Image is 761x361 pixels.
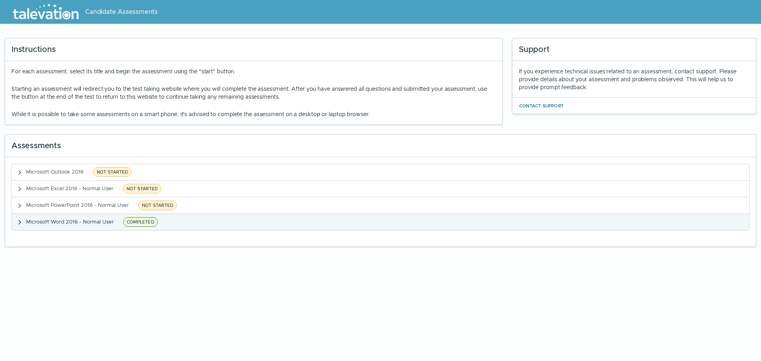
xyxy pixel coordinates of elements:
[26,218,114,225] span: Microsoft Word 2016 - Normal User
[40,6,52,13] span: Help
[85,7,158,17] span: Candidate Assessments
[12,197,749,214] button: Microsoft PowerPoint 2016 - Normal UserNOT STARTED
[123,184,161,193] span: NOT STARTED
[519,67,750,91] div: If you experience technical issues related to an assessment, contact support. Please provide deta...
[26,185,113,192] span: Microsoft Excel 2016 - Normal User
[5,135,756,157] div: Assessments
[26,168,84,175] span: Microsoft Outlook 2016
[12,164,749,180] button: Microsoft Outlook 2016NOT STARTED
[512,38,756,61] div: Support
[10,2,82,22] img: Talevation_Logo_Transparent_white.png
[11,67,496,118] div: For each assessment, select its title and begin the assessment using the "start" button.
[12,214,749,230] button: Microsoft Word 2016 - Normal UserCOMPLETED
[519,101,564,111] button: Contact Support
[26,202,129,208] span: Microsoft PowerPoint 2016 - Normal User
[11,85,496,101] p: Starting an assessment will redirect you to the test taking website where you will complete the a...
[93,167,132,177] span: NOT STARTED
[11,110,496,118] p: While it is possible to take some assessments on a smart phone, it's advised to complete the asse...
[12,181,749,197] button: Microsoft Excel 2016 - Normal UserNOT STARTED
[138,201,177,210] span: NOT STARTED
[123,217,158,227] span: COMPLETED
[5,38,502,61] div: Instructions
